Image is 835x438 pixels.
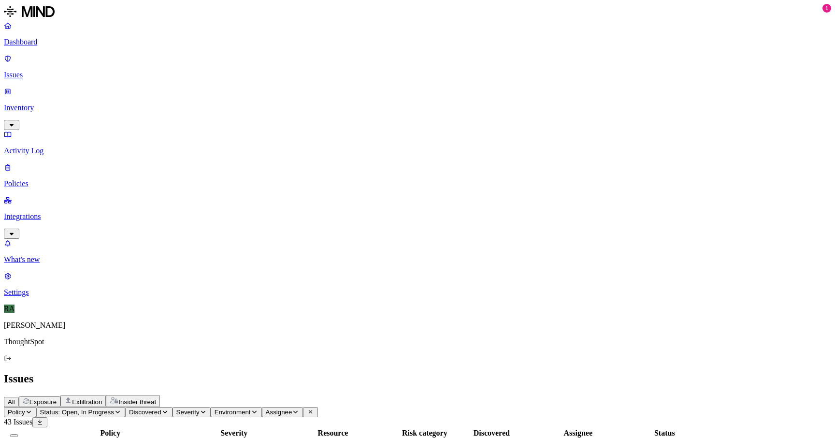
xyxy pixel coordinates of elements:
[4,21,831,46] a: Dashboard
[530,429,627,438] div: Assignee
[4,71,831,79] p: Issues
[4,38,831,46] p: Dashboard
[272,429,394,438] div: Resource
[4,418,32,426] span: 43 Issues
[822,4,831,13] div: 1
[456,429,528,438] div: Discovered
[4,239,831,264] a: What's new
[176,409,200,416] span: Severity
[4,372,831,385] h2: Issues
[129,409,161,416] span: Discovered
[40,409,114,416] span: Status: Open, In Progress
[4,272,831,297] a: Settings
[396,429,454,438] div: Risk category
[25,429,196,438] div: Policy
[4,54,831,79] a: Issues
[10,434,18,437] button: Select all
[198,429,270,438] div: Severity
[8,409,25,416] span: Policy
[4,196,831,237] a: Integrations
[215,409,251,416] span: Environment
[4,179,831,188] p: Policies
[4,288,831,297] p: Settings
[4,130,831,155] a: Activity Log
[8,398,15,406] span: All
[29,398,57,406] span: Exposure
[629,429,701,438] div: Status
[4,4,55,19] img: MIND
[4,305,14,313] span: RA
[4,4,831,21] a: MIND
[4,146,831,155] p: Activity Log
[4,103,831,112] p: Inventory
[4,163,831,188] a: Policies
[4,87,831,129] a: Inventory
[72,398,102,406] span: Exfiltration
[4,337,831,346] p: ThoughtSpot
[4,212,831,221] p: Integrations
[4,255,831,264] p: What's new
[118,398,156,406] span: Insider threat
[266,409,292,416] span: Assignee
